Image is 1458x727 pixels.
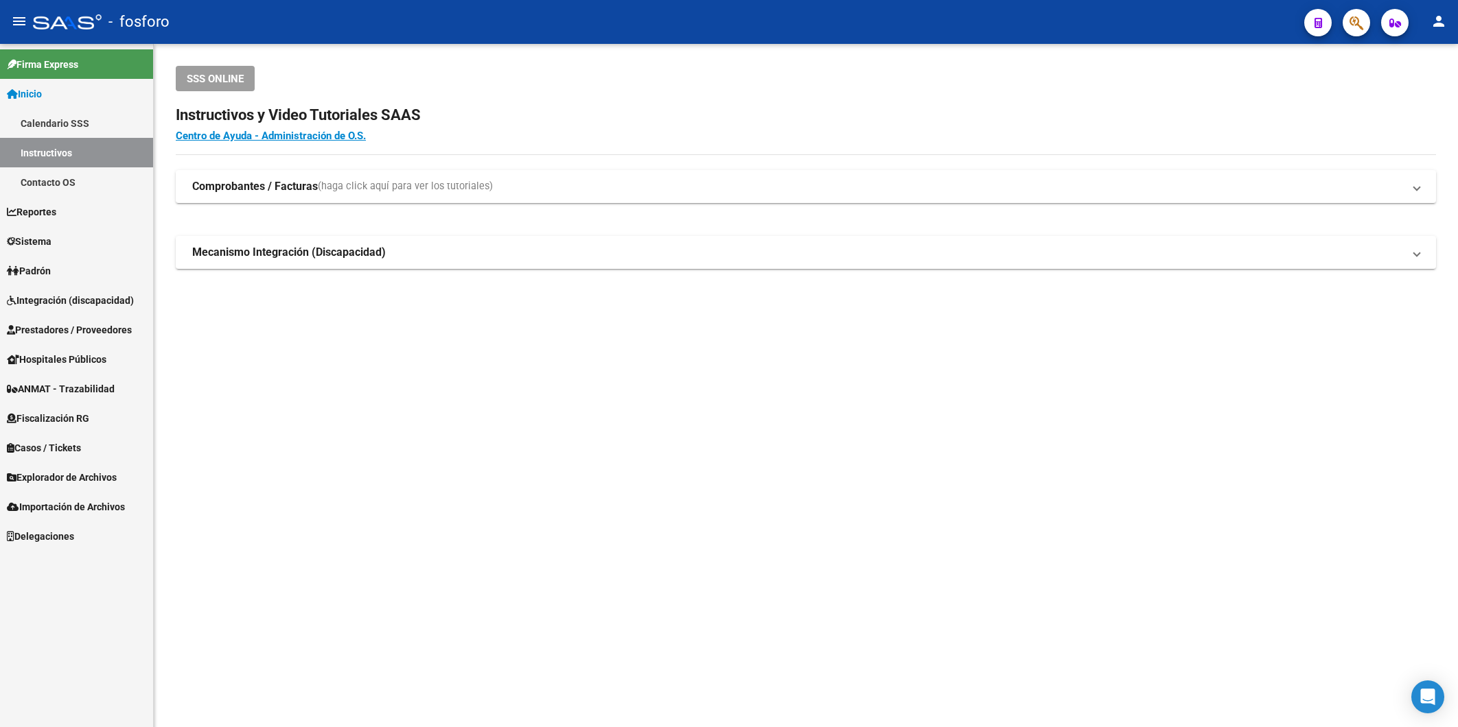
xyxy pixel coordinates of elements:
[176,170,1436,203] mat-expansion-panel-header: Comprobantes / Facturas(haga click aquí para ver los tutoriales)
[7,204,56,219] span: Reportes
[7,234,51,249] span: Sistema
[7,322,132,337] span: Prestadores / Proveedores
[192,245,386,260] strong: Mecanismo Integración (Discapacidad)
[7,57,78,72] span: Firma Express
[176,66,255,91] button: SSS ONLINE
[7,86,42,102] span: Inicio
[7,381,115,396] span: ANMAT - Trazabilidad
[7,470,117,485] span: Explorador de Archivos
[187,73,244,85] span: SSS ONLINE
[108,7,170,37] span: - fosforo
[1431,13,1447,29] mat-icon: person
[7,529,74,544] span: Delegaciones
[176,130,366,142] a: Centro de Ayuda - Administración de O.S.
[7,263,51,278] span: Padrón
[7,411,89,426] span: Fiscalización RG
[1411,680,1444,713] div: Open Intercom Messenger
[176,102,1436,128] h2: Instructivos y Video Tutoriales SAAS
[11,13,27,29] mat-icon: menu
[7,293,134,308] span: Integración (discapacidad)
[7,352,106,367] span: Hospitales Públicos
[192,179,318,194] strong: Comprobantes / Facturas
[7,440,81,455] span: Casos / Tickets
[318,179,493,194] span: (haga click aquí para ver los tutoriales)
[7,499,125,514] span: Importación de Archivos
[176,236,1436,269] mat-expansion-panel-header: Mecanismo Integración (Discapacidad)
